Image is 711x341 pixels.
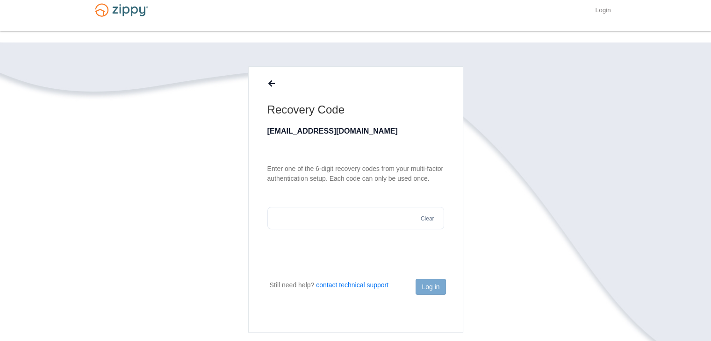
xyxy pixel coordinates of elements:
[270,280,389,290] p: Still need help?
[418,214,437,223] button: Clear
[316,280,388,290] button: contact technical support
[595,7,610,16] a: Login
[267,164,444,184] p: Enter one of the 6-digit recovery codes from your multi-factor authentication setup. Each code ca...
[267,127,444,136] p: [EMAIL_ADDRESS][DOMAIN_NAME]
[416,279,445,295] button: Log in
[267,102,444,117] h1: Recovery Code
